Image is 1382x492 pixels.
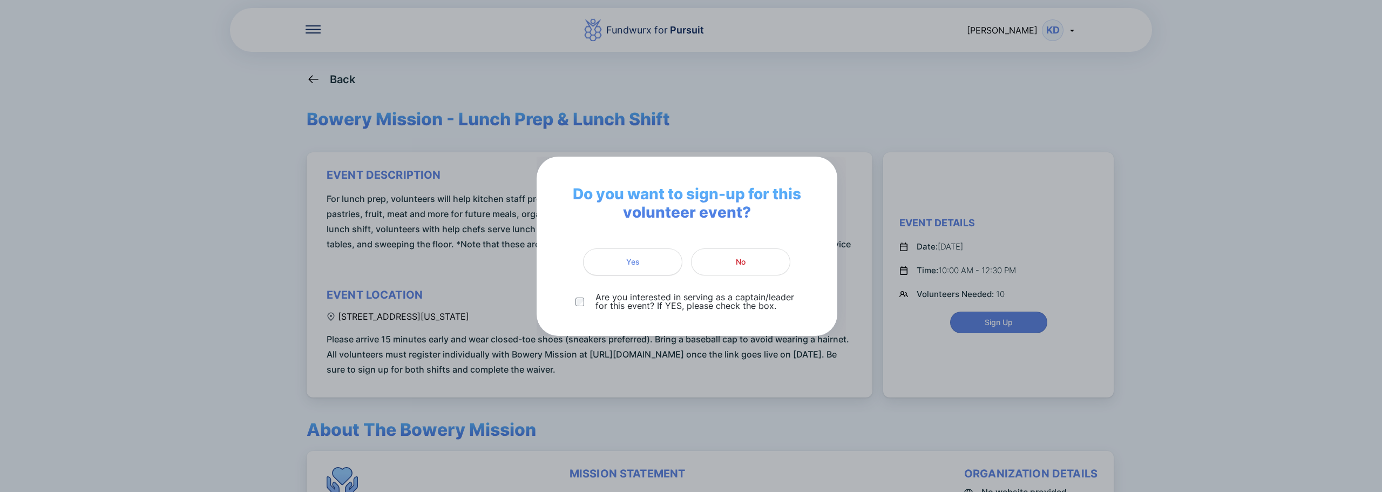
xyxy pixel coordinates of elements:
p: Are you interested in serving as a captain/leader for this event? If YES, please check the box. [595,293,798,310]
span: No [736,257,746,267]
span: Do you want to sign-up for this volunteer event? [554,185,820,221]
span: Yes [626,257,640,267]
button: No [691,248,790,275]
button: Yes [583,248,682,275]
